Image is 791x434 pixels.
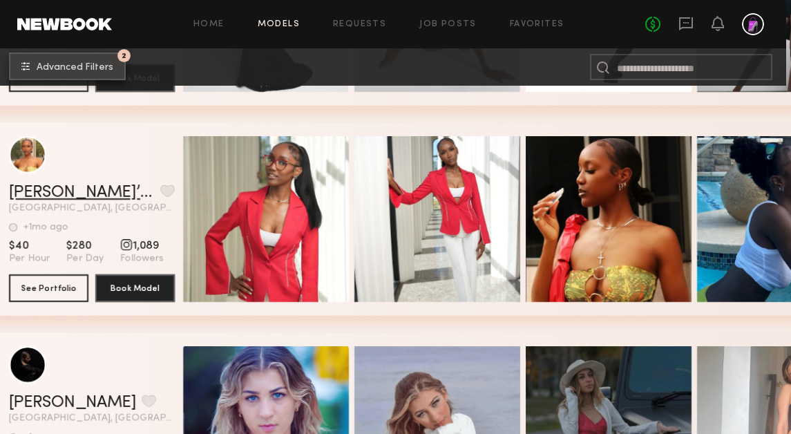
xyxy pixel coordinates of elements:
a: Requests [333,20,386,29]
span: $40 [9,239,50,253]
a: Models [258,20,300,29]
span: Followers [120,253,164,265]
span: 1,089 [120,239,164,253]
span: $280 [66,239,104,253]
button: Book Model [95,274,175,302]
a: Home [193,20,225,29]
span: [GEOGRAPHIC_DATA], [GEOGRAPHIC_DATA] [9,414,175,424]
span: Advanced Filters [37,63,113,73]
a: [PERSON_NAME]’[PERSON_NAME] [9,185,155,201]
span: 2 [122,53,126,59]
div: +1mo ago [23,223,68,232]
a: Job Posts [419,20,477,29]
span: Per Hour [9,253,50,265]
button: See Portfolio [9,274,88,302]
a: [PERSON_NAME] [9,395,136,411]
a: Favorites [510,20,564,29]
button: 2Advanced Filters [9,53,126,80]
span: Per Day [66,253,104,265]
span: [GEOGRAPHIC_DATA], [GEOGRAPHIC_DATA] [9,204,175,214]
